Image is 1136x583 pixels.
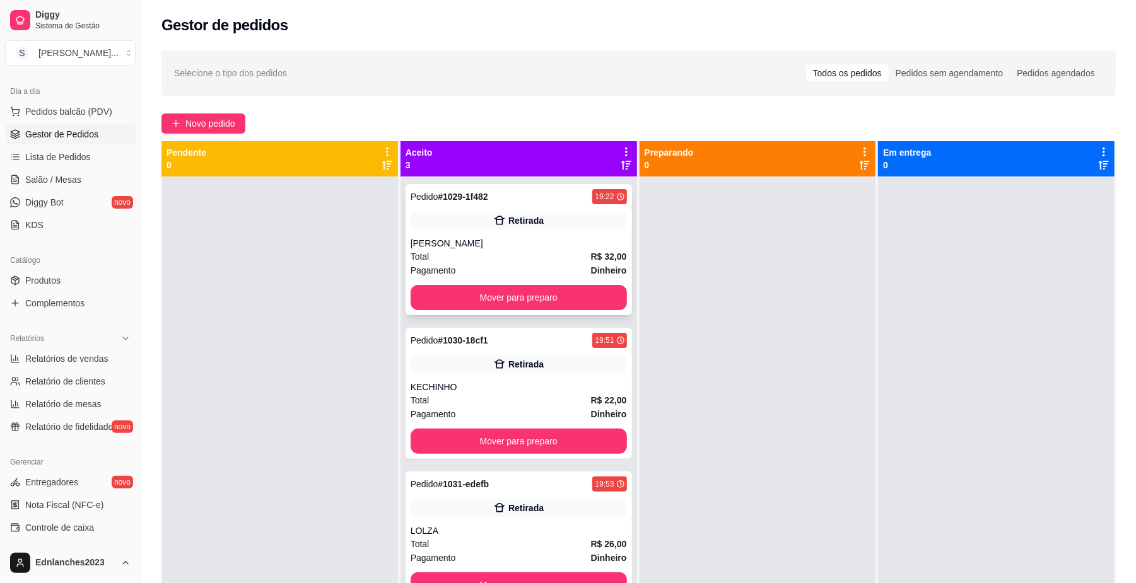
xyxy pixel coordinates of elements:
[591,251,627,262] strong: R$ 32,00
[411,381,627,393] div: KECHINHO
[508,502,544,514] div: Retirada
[5,371,136,391] a: Relatório de clientes
[411,524,627,537] div: LOLZA
[35,557,115,569] span: Ednlanches2023
[25,196,64,209] span: Diggy Bot
[591,395,627,405] strong: R$ 22,00
[5,170,136,190] a: Salão / Mesas
[411,250,430,263] span: Total
[411,335,438,345] span: Pedido
[5,192,136,212] a: Diggy Botnovo
[25,297,85,309] span: Complementos
[591,539,627,549] strong: R$ 26,00
[411,537,430,551] span: Total
[591,409,627,419] strong: Dinheiro
[5,81,136,101] div: Dia a dia
[591,265,627,275] strong: Dinheiro
[38,47,119,59] div: [PERSON_NAME] ...
[10,333,44,343] span: Relatórios
[406,159,433,171] p: 3
[5,495,136,515] a: Nota Fiscal (NFC-e)
[25,128,98,141] span: Gestor de Pedidos
[806,64,889,82] div: Todos os pedidos
[438,479,489,489] strong: # 1031-edefb
[889,64,1010,82] div: Pedidos sem agendamento
[185,117,235,130] span: Novo pedido
[411,263,456,277] span: Pagamento
[411,192,438,202] span: Pedido
[411,393,430,407] span: Total
[35,21,131,31] span: Sistema de Gestão
[411,285,627,310] button: Mover para preparo
[25,352,108,365] span: Relatórios de vendas
[25,151,91,163] span: Lista de Pedidos
[174,66,287,80] span: Selecione o tipo dos pedidos
[411,237,627,250] div: [PERSON_NAME]
[5,40,136,66] button: Select a team
[25,173,81,186] span: Salão / Mesas
[645,159,694,171] p: 0
[438,335,488,345] strong: # 1030-18cf1
[5,250,136,270] div: Catálogo
[883,159,931,171] p: 0
[25,375,105,388] span: Relatório de clientes
[406,146,433,159] p: Aceito
[25,499,103,511] span: Nota Fiscal (NFC-e)
[5,472,136,492] a: Entregadoresnovo
[5,349,136,369] a: Relatórios de vendas
[411,407,456,421] span: Pagamento
[16,47,28,59] span: S
[25,219,44,231] span: KDS
[5,417,136,437] a: Relatório de fidelidadenovo
[25,398,102,410] span: Relatório de mesas
[411,551,456,565] span: Pagamento
[167,159,206,171] p: 0
[5,101,136,122] button: Pedidos balcão (PDV)
[25,274,61,287] span: Produtos
[508,358,544,371] div: Retirada
[161,113,245,134] button: Novo pedido
[883,146,931,159] p: Em entrega
[595,335,614,345] div: 19:51
[645,146,694,159] p: Preparando
[25,476,78,488] span: Entregadores
[5,215,136,235] a: KDS
[411,479,438,489] span: Pedido
[1010,64,1102,82] div: Pedidos agendados
[595,192,614,202] div: 19:22
[411,429,627,454] button: Mover para preparo
[5,394,136,414] a: Relatório de mesas
[25,105,112,118] span: Pedidos balcão (PDV)
[591,553,627,563] strong: Dinheiro
[5,540,136,560] a: Controle de fiado
[161,15,288,35] h2: Gestor de pedidos
[5,147,136,167] a: Lista de Pedidos
[25,521,94,534] span: Controle de caixa
[595,479,614,489] div: 19:53
[25,420,113,433] span: Relatório de fidelidade
[5,270,136,291] a: Produtos
[35,9,131,21] span: Diggy
[5,124,136,144] a: Gestor de Pedidos
[508,214,544,227] div: Retirada
[5,293,136,313] a: Complementos
[5,517,136,538] a: Controle de caixa
[172,119,180,128] span: plus
[5,5,136,35] a: DiggySistema de Gestão
[5,548,136,578] button: Ednlanches2023
[5,452,136,472] div: Gerenciar
[438,192,488,202] strong: # 1029-1f482
[167,146,206,159] p: Pendente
